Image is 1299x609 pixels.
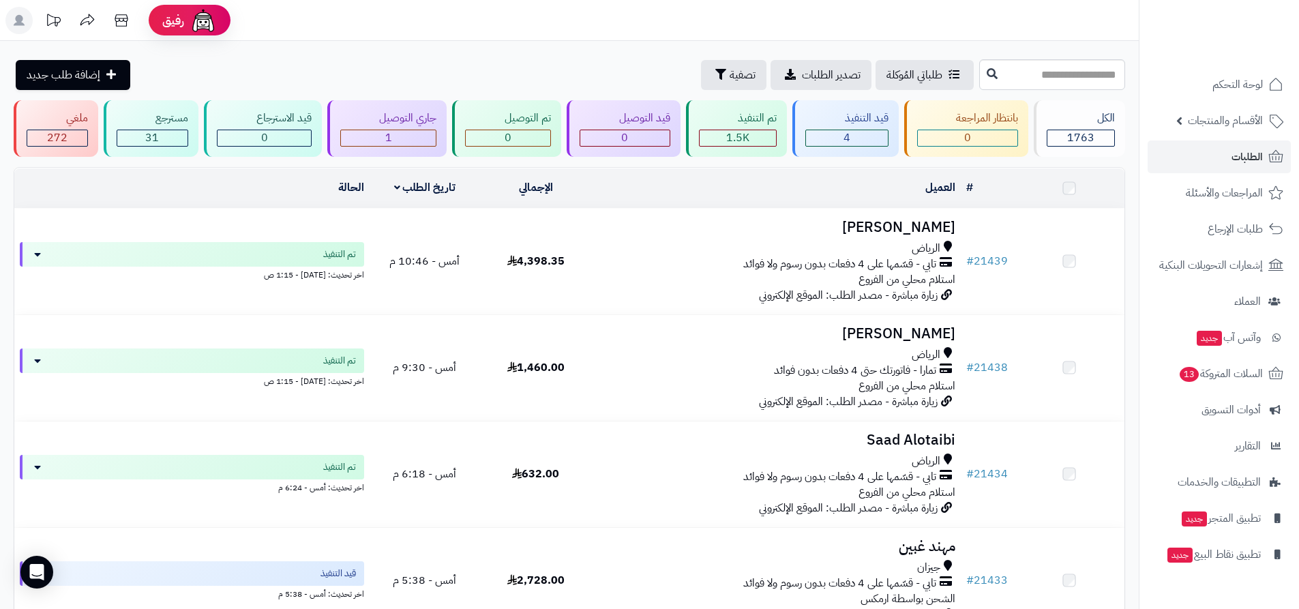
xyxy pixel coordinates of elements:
[27,130,87,146] div: 272
[385,130,392,146] span: 1
[858,271,955,288] span: استلام محلي من الفروع
[1195,328,1261,347] span: وآتس آب
[20,479,364,494] div: اخر تحديث: أمس - 6:24 م
[805,110,889,126] div: قيد التنفيذ
[27,67,100,83] span: إضافة طلب جديد
[325,100,450,157] a: جاري التوصيل 1
[1186,183,1263,203] span: المراجعات والأسئلة
[47,130,68,146] span: 272
[564,100,683,157] a: قيد التوصيل 0
[683,100,790,157] a: تم التنفيذ 1.5K
[1148,430,1291,462] a: التقارير
[966,466,974,482] span: #
[1231,147,1263,166] span: الطلبات
[1148,321,1291,354] a: وآتس آبجديد
[886,67,942,83] span: طلباتي المُوكلة
[861,591,955,607] span: الشحن بواسطة ارمكس
[1148,249,1291,282] a: إشعارات التحويلات البنكية
[621,130,628,146] span: 0
[1188,111,1263,130] span: الأقسام والمنتجات
[901,100,1032,157] a: بانتظار المراجعة 0
[1148,177,1291,209] a: المراجعات والأسئلة
[790,100,901,157] a: قيد التنفيذ 4
[1201,400,1261,419] span: أدوات التسويق
[743,469,936,485] span: تابي - قسّمها على 4 دفعات بدون رسوم ولا فوائد
[389,253,460,269] span: أمس - 10:46 م
[701,60,766,90] button: تصفية
[912,241,940,256] span: الرياض
[966,572,974,589] span: #
[1182,511,1207,526] span: جديد
[858,484,955,501] span: استلام محلي من الفروع
[393,466,456,482] span: أمس - 6:18 م
[20,586,364,600] div: اخر تحديث: أمس - 5:38 م
[323,354,356,368] span: تم التنفيذ
[1178,473,1261,492] span: التطبيقات والخدمات
[1148,285,1291,318] a: العملاء
[966,179,973,196] a: #
[843,130,850,146] span: 4
[876,60,974,90] a: طلباتي المُوكلة
[323,248,356,261] span: تم التنفيذ
[771,60,871,90] a: تصدير الطلبات
[759,393,938,410] span: زيارة مباشرة - مصدر الطلب: الموقع الإلكتروني
[597,220,955,235] h3: [PERSON_NAME]
[117,130,188,146] div: 31
[917,110,1019,126] div: بانتظار المراجعة
[1148,140,1291,173] a: الطلبات
[743,256,936,272] span: تابي - قسّمها على 4 دفعات بدون رسوم ولا فوائد
[393,359,456,376] span: أمس - 9:30 م
[1047,110,1115,126] div: الكل
[341,130,436,146] div: 1
[759,287,938,303] span: زيارة مباشرة - مصدر الطلب: الموقع الإلكتروني
[1235,436,1261,456] span: التقارير
[36,7,70,38] a: تحديثات المنصة
[730,67,756,83] span: تصفية
[217,110,312,126] div: قيد الاسترجاع
[1212,75,1263,94] span: لوحة التحكم
[700,130,777,146] div: 1455
[580,130,670,146] div: 0
[145,130,159,146] span: 31
[1178,364,1263,383] span: السلات المتروكة
[27,110,88,126] div: ملغي
[1180,367,1199,382] span: 13
[20,267,364,281] div: اخر تحديث: [DATE] - 1:15 ص
[1067,130,1094,146] span: 1763
[1159,256,1263,275] span: إشعارات التحويلات البنكية
[16,60,130,90] a: إضافة طلب جديد
[505,130,511,146] span: 0
[507,359,565,376] span: 1,460.00
[466,130,550,146] div: 0
[912,454,940,469] span: الرياض
[338,179,364,196] a: الحالة
[597,432,955,448] h3: Saad Alotaibi
[323,460,356,474] span: تم التنفيذ
[858,378,955,394] span: استلام محلي من الفروع
[101,100,202,157] a: مسترجع 31
[774,363,936,378] span: تمارا - فاتورتك حتى 4 دفعات بدون فوائد
[1234,292,1261,311] span: العملاء
[507,572,565,589] span: 2,728.00
[218,130,311,146] div: 0
[190,7,217,34] img: ai-face.png
[320,567,356,580] span: قيد التنفيذ
[394,179,456,196] a: تاريخ الطلب
[759,500,938,516] span: زيارة مباشرة - مصدر الطلب: الموقع الإلكتروني
[1166,545,1261,564] span: تطبيق نقاط البيع
[918,130,1018,146] div: 0
[925,179,955,196] a: العميل
[20,556,53,589] div: Open Intercom Messenger
[449,100,564,157] a: تم التوصيل 0
[966,572,1008,589] a: #21433
[261,130,268,146] span: 0
[726,130,749,146] span: 1.5K
[512,466,559,482] span: 632.00
[162,12,184,29] span: رفيق
[20,373,364,387] div: اخر تحديث: [DATE] - 1:15 ص
[966,253,1008,269] a: #21439
[966,359,1008,376] a: #21438
[1148,538,1291,571] a: تطبيق نقاط البيعجديد
[597,326,955,342] h3: [PERSON_NAME]
[340,110,437,126] div: جاري التوصيل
